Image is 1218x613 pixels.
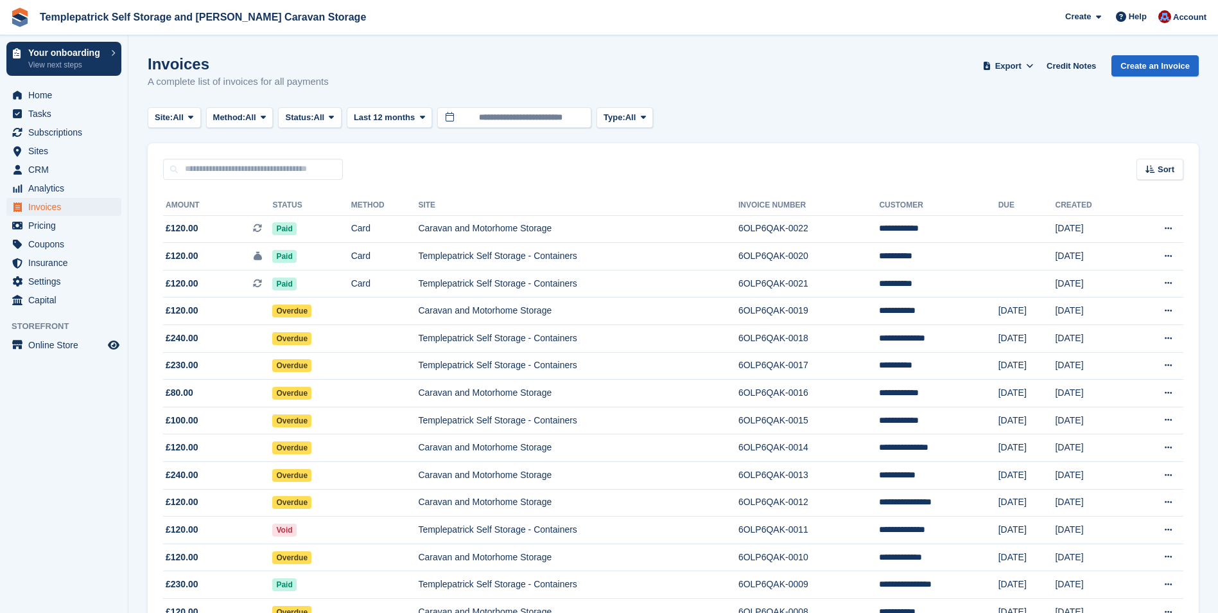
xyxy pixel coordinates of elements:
button: Status: All [278,107,341,129]
th: Created [1055,195,1129,216]
span: Paid [272,222,296,235]
a: menu [6,142,121,160]
span: Overdue [272,414,311,427]
td: Templepatrick Self Storage - Containers [418,270,738,298]
span: Void [272,524,296,537]
a: menu [6,86,121,104]
span: Sites [28,142,105,160]
button: Method: All [206,107,274,129]
a: Credit Notes [1041,55,1101,76]
button: Site: All [148,107,201,129]
td: 6OLP6QAK-0013 [738,462,880,490]
td: 6OLP6QAK-0011 [738,517,880,544]
td: Caravan and Motorhome Storage [418,380,738,407]
td: Card [351,270,419,298]
span: Paid [272,278,296,290]
span: £100.00 [166,414,198,427]
span: Overdue [272,305,311,317]
td: [DATE] [1055,517,1129,544]
h1: Invoices [148,55,329,73]
th: Due [998,195,1056,216]
span: All [314,111,325,124]
span: Storefront [12,320,128,333]
a: menu [6,198,121,216]
td: [DATE] [1055,298,1129,325]
td: Templepatrick Self Storage - Containers [418,352,738,380]
td: 6OLP6QAK-0019 [738,298,880,325]
span: Settings [28,272,105,290]
td: 6OLP6QAK-0012 [738,489,880,517]
span: £80.00 [166,386,193,400]
span: £120.00 [166,495,198,509]
span: Site: [155,111,173,124]
td: [DATE] [1055,462,1129,490]
span: £120.00 [166,222,198,235]
th: Customer [879,195,998,216]
td: [DATE] [1055,243,1129,271]
span: Coupons [28,235,105,253]
span: £120.00 [166,249,198,263]
td: [DATE] [1055,325,1129,353]
th: Site [418,195,738,216]
th: Amount [163,195,272,216]
td: [DATE] [998,434,1056,462]
td: Caravan and Motorhome Storage [418,544,738,571]
td: Caravan and Motorhome Storage [418,462,738,490]
td: [DATE] [998,462,1056,490]
td: Card [351,215,419,243]
th: Invoice Number [738,195,880,216]
td: [DATE] [1055,215,1129,243]
span: Home [28,86,105,104]
button: Type: All [596,107,653,129]
td: 6OLP6QAK-0022 [738,215,880,243]
a: menu [6,336,121,354]
td: [DATE] [998,352,1056,380]
td: [DATE] [998,544,1056,571]
td: Caravan and Motorhome Storage [418,298,738,325]
td: [DATE] [1055,571,1129,599]
span: Online Store [28,336,105,354]
th: Status [272,195,351,216]
td: Templepatrick Self Storage - Containers [418,243,738,271]
a: menu [6,272,121,290]
span: Overdue [272,441,311,454]
td: [DATE] [1055,489,1129,517]
span: All [625,111,636,124]
span: £120.00 [166,304,198,317]
button: Export [980,55,1036,76]
span: Capital [28,291,105,309]
td: [DATE] [1055,352,1129,380]
td: [DATE] [998,407,1056,434]
span: Overdue [272,387,311,400]
span: £230.00 [166,359,198,372]
span: £240.00 [166,468,198,482]
span: Insurance [28,254,105,272]
span: Paid [272,250,296,263]
td: 6OLP6QAK-0017 [738,352,880,380]
a: menu [6,179,121,197]
span: Create [1065,10,1091,23]
img: stora-icon-8386f47178a22dfd0bd8f6a31ec36ba5ce8667c1dd55bd0f319d3a0aa187defe.svg [10,8,30,27]
span: Account [1173,11,1206,24]
a: Your onboarding View next steps [6,42,121,76]
td: [DATE] [1055,380,1129,407]
span: £120.00 [166,551,198,564]
span: Pricing [28,217,105,235]
td: 6OLP6QAK-0021 [738,270,880,298]
td: 6OLP6QAK-0014 [738,434,880,462]
a: Preview store [106,337,121,353]
span: CRM [28,161,105,179]
span: Sort [1158,163,1174,176]
td: [DATE] [1055,407,1129,434]
span: Last 12 months [354,111,415,124]
td: [DATE] [998,298,1056,325]
span: Overdue [272,469,311,482]
a: menu [6,254,121,272]
span: Type: [604,111,625,124]
a: Create an Invoice [1111,55,1199,76]
a: menu [6,105,121,123]
td: Caravan and Motorhome Storage [418,215,738,243]
img: Leigh [1158,10,1171,23]
span: Paid [272,578,296,591]
span: £120.00 [166,277,198,290]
